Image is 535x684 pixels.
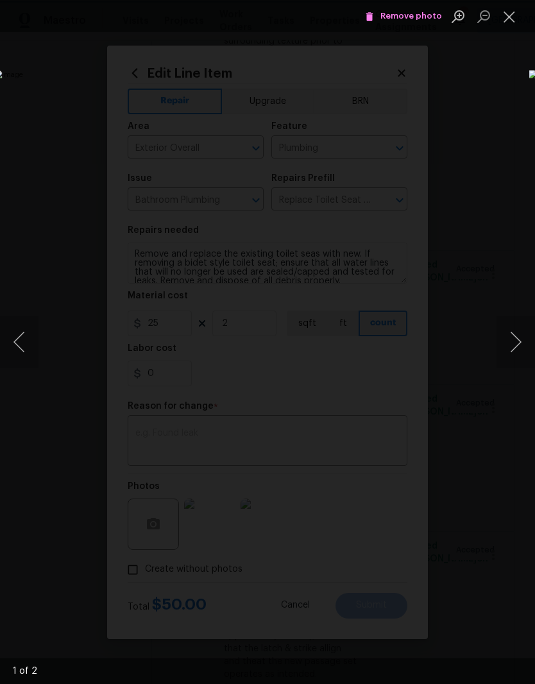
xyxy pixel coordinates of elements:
[471,5,497,28] button: Zoom out
[497,5,522,28] button: Close lightbox
[497,316,535,368] button: Next image
[365,9,442,24] span: Remove photo
[445,5,471,28] button: Zoom in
